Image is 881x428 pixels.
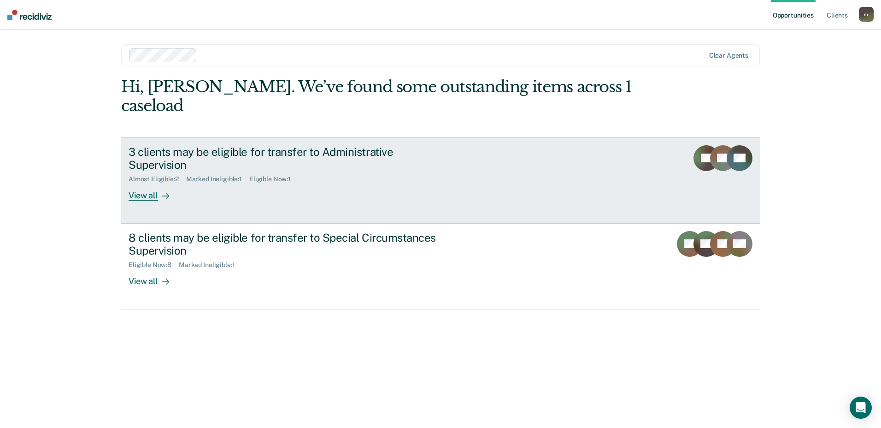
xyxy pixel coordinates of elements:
button: m [859,7,874,22]
div: Hi, [PERSON_NAME]. We’ve found some outstanding items across 1 caseload [121,77,632,115]
div: View all [129,269,180,287]
div: Clear agents [709,52,748,59]
div: Eligible Now : 8 [129,261,179,269]
div: Open Intercom Messenger [850,397,872,419]
div: Marked Ineligible : 1 [186,175,249,183]
a: 3 clients may be eligible for transfer to Administrative SupervisionAlmost Eligible:2Marked Ineli... [121,137,760,224]
div: View all [129,183,180,201]
div: 8 clients may be eligible for transfer to Special Circumstances Supervision [129,231,452,258]
div: Marked Ineligible : 1 [179,261,242,269]
div: Eligible Now : 1 [249,175,298,183]
div: Almost Eligible : 2 [129,175,186,183]
a: 8 clients may be eligible for transfer to Special Circumstances SupervisionEligible Now:8Marked I... [121,224,760,309]
div: 3 clients may be eligible for transfer to Administrative Supervision [129,145,452,172]
img: Recidiviz [7,10,52,20]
